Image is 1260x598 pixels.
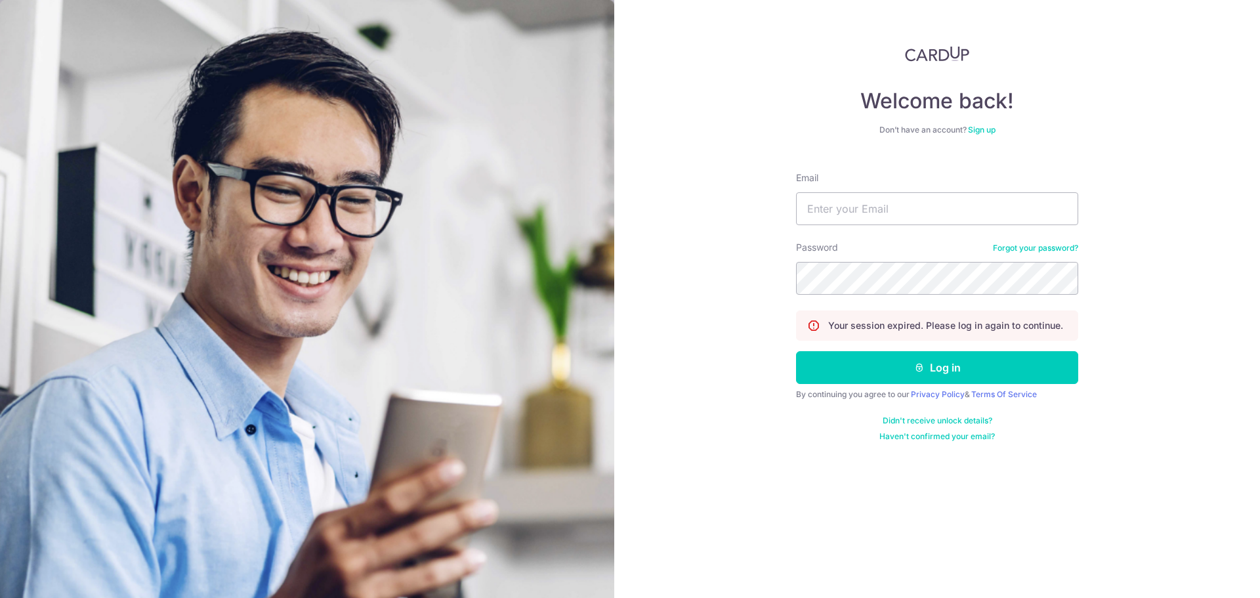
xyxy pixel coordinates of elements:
button: Log in [796,351,1078,384]
h4: Welcome back! [796,88,1078,114]
a: Terms Of Service [971,389,1037,399]
a: Sign up [968,125,996,135]
label: Password [796,241,838,254]
label: Email [796,171,818,184]
a: Forgot your password? [993,243,1078,253]
input: Enter your Email [796,192,1078,225]
div: By continuing you agree to our & [796,389,1078,400]
a: Haven't confirmed your email? [879,431,995,442]
a: Privacy Policy [911,389,965,399]
a: Didn't receive unlock details? [883,416,992,426]
div: Don’t have an account? [796,125,1078,135]
img: CardUp Logo [905,46,969,62]
p: Your session expired. Please log in again to continue. [828,319,1063,332]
